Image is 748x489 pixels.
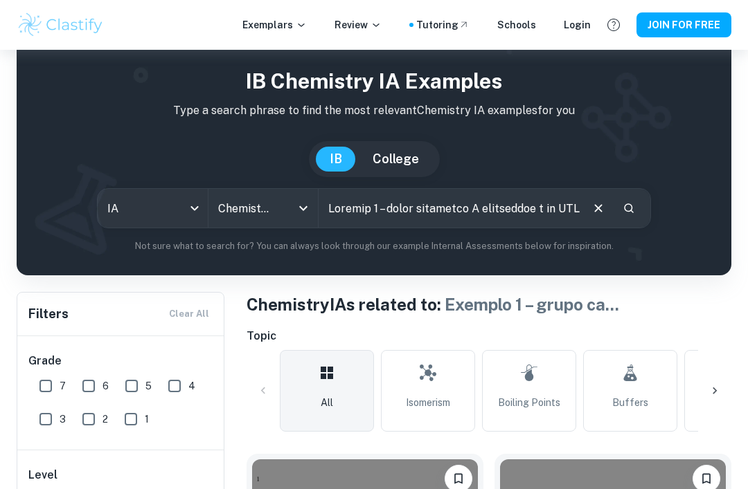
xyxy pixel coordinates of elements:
span: 3 [60,412,66,427]
button: Clear [585,195,612,221]
button: Search [617,196,641,220]
p: Type a search phrase to find the most relevant Chemistry IA examples for you [28,102,720,119]
span: Boiling Points [498,395,560,410]
button: Help and Feedback [602,13,625,37]
h6: Filters [28,304,69,324]
button: Open [294,199,313,218]
h1: Chemistry IAs related to: [247,292,731,317]
h6: Level [28,467,214,483]
span: Buffers [612,395,648,410]
p: Exemplars [242,17,307,33]
img: Clastify logo [17,11,105,39]
span: 4 [188,378,195,394]
span: 1 [145,412,149,427]
h6: Grade [28,353,214,369]
a: Login [564,17,591,33]
button: College [359,147,433,172]
button: IB [316,147,356,172]
button: JOIN FOR FREE [636,12,731,37]
p: Not sure what to search for? You can always look through our example Internal Assessments below f... [28,239,720,253]
span: 6 [103,378,109,394]
span: 2 [103,412,108,427]
div: IA [98,189,208,228]
span: Isomerism [406,395,450,410]
span: 5 [145,378,152,394]
h6: Topic [247,328,731,344]
span: Exemplo 1 – grupo ca ... [445,295,619,314]
span: 7 [60,378,66,394]
p: Review [335,17,382,33]
a: Schools [497,17,536,33]
a: Tutoring [416,17,470,33]
span: All [321,395,333,410]
input: E.g. enthalpy of combustion, Winkler method, phosphate and temperature... [319,189,580,228]
h1: IB Chemistry IA examples [28,66,720,97]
